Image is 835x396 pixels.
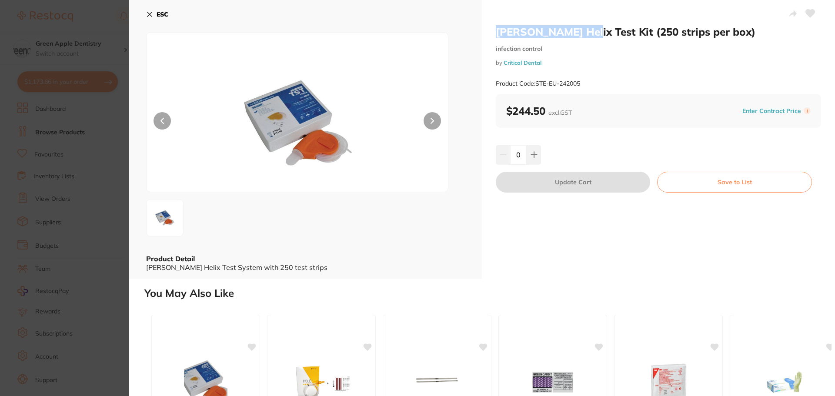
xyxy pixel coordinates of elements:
[157,10,168,18] b: ESC
[146,7,168,22] button: ESC
[506,104,572,117] b: $244.50
[149,202,180,233] img: c3QuanBn
[144,287,832,299] h2: You May Also Like
[146,254,195,263] b: Product Detail
[804,107,811,114] label: i
[496,45,821,53] small: infection control
[496,25,821,38] h2: [PERSON_NAME] Helix Test Kit (250 strips per box)
[548,109,572,116] span: excl. GST
[496,80,580,87] small: Product Code: STE-EU-242005
[207,54,388,192] img: c3QuanBn
[504,59,541,66] a: Critical Dental
[496,60,821,66] small: by
[740,107,804,115] button: Enter Contract Price
[657,172,812,193] button: Save to List
[496,172,650,193] button: Update Cart
[146,263,464,271] div: [PERSON_NAME] Helix Test System with 250 test strips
